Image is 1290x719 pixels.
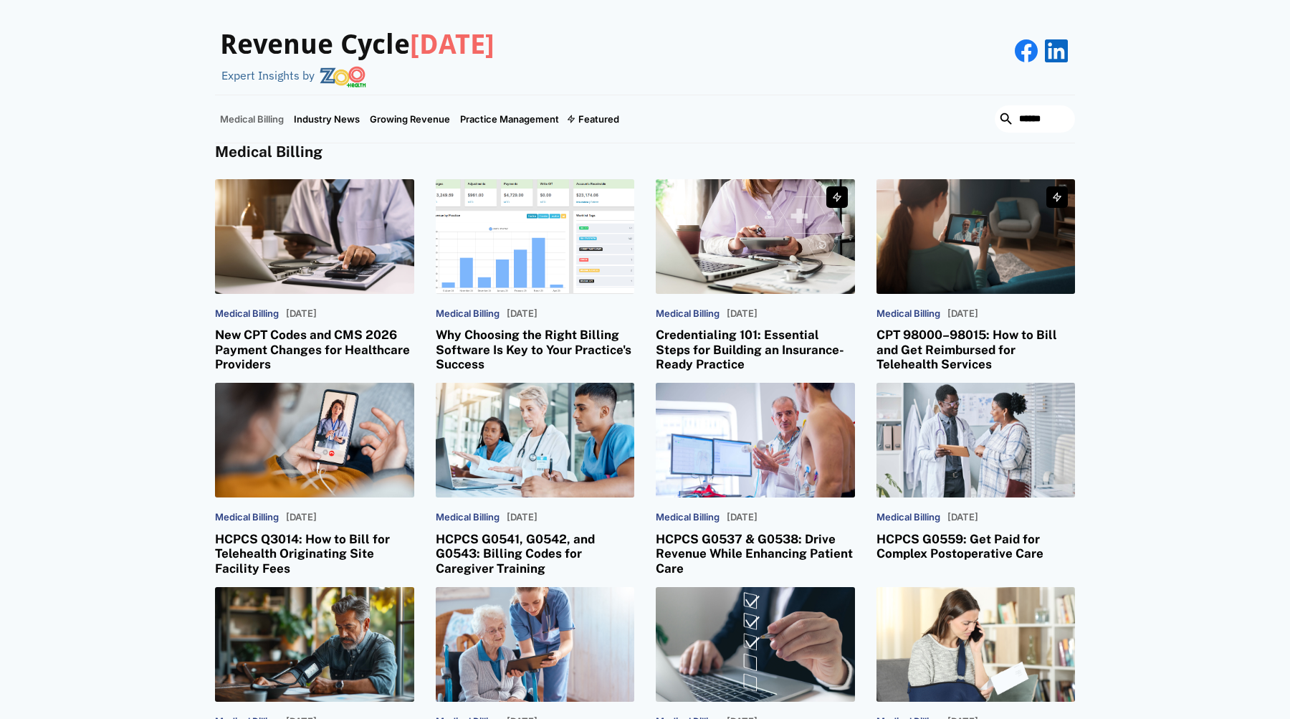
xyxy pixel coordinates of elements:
h3: HCPCS G0541, G0542, and G0543: Billing Codes for Caregiver Training [436,532,635,576]
p: [DATE] [947,512,978,523]
p: [DATE] [286,512,317,523]
p: Medical Billing [656,512,720,523]
div: Expert Insights by [221,69,315,82]
a: Medical Billing[DATE]HCPCS G0541, G0542, and G0543: Billing Codes for Caregiver Training [436,383,635,576]
a: Industry News [289,95,365,143]
span: [DATE] [410,29,494,60]
a: Medical Billing[DATE]HCPCS Q3014: How to Bill for Telehealth Originating Site Facility Fees [215,383,414,576]
h3: HCPCS G0559: Get Paid for Complex Postoperative Care [876,532,1076,561]
p: [DATE] [947,308,978,320]
a: Medical Billing [215,95,289,143]
p: [DATE] [507,512,537,523]
p: [DATE] [727,512,758,523]
h3: New CPT Codes and CMS 2026 Payment Changes for Healthcare Providers [215,328,414,371]
div: Featured [564,95,624,143]
a: Medical Billing[DATE]HCPCS G0537 & G0538: Drive Revenue While Enhancing Patient Care [656,383,855,576]
p: Medical Billing [215,308,279,320]
a: Revenue Cycle[DATE]Expert Insights by [215,14,494,87]
p: Medical Billing [215,512,279,523]
p: [DATE] [727,308,758,320]
h3: CPT 98000–98015: How to Bill and Get Reimbursed for Telehealth Services [876,328,1076,371]
a: Growing Revenue [365,95,455,143]
div: Featured [578,113,619,125]
h3: HCPCS Q3014: How to Bill for Telehealth Originating Site Facility Fees [215,532,414,576]
p: Medical Billing [656,308,720,320]
p: [DATE] [286,308,317,320]
h3: Why Choosing the Right Billing Software Is Key to Your Practice's Success [436,328,635,371]
h3: Revenue Cycle [220,29,494,62]
a: Medical Billing[DATE]New CPT Codes and CMS 2026 Payment Changes for Healthcare Providers [215,179,414,372]
p: Medical Billing [876,512,940,523]
a: Medical Billing[DATE]Why Choosing the Right Billing Software Is Key to Your Practice's Success [436,179,635,372]
a: Medical Billing[DATE]Credentialing 101: Essential Steps for Building an Insurance-Ready Practice [656,179,855,372]
a: Medical Billing[DATE]CPT 98000–98015: How to Bill and Get Reimbursed for Telehealth Services [876,179,1076,372]
h3: HCPCS G0537 & G0538: Drive Revenue While Enhancing Patient Care [656,532,855,576]
p: Medical Billing [436,308,500,320]
h3: Credentialing 101: Essential Steps for Building an Insurance-Ready Practice [656,328,855,371]
h4: Medical Billing [215,143,1075,161]
p: Medical Billing [876,308,940,320]
a: Medical Billing[DATE]HCPCS G0559: Get Paid for Complex Postoperative Care [876,383,1076,561]
a: Practice Management [455,95,564,143]
p: Medical Billing [436,512,500,523]
p: [DATE] [507,308,537,320]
